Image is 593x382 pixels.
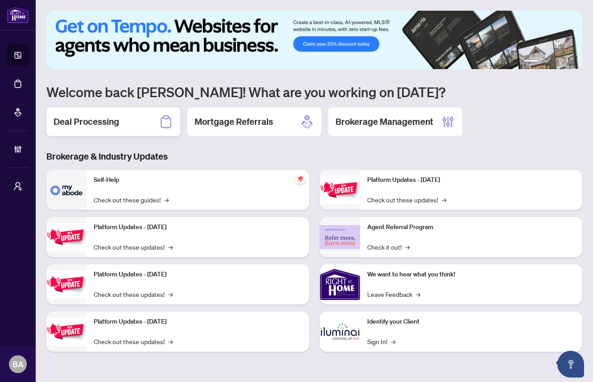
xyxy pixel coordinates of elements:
a: Check out these updates!→ [94,242,173,252]
h2: Deal Processing [54,115,119,128]
h2: Brokerage Management [336,115,433,128]
img: Platform Updates - July 21, 2025 [46,270,87,298]
img: logo [7,7,29,23]
h2: Mortgage Referrals [195,115,273,128]
img: Identify your Client [320,312,360,352]
h3: Brokerage & Industry Updates [46,150,582,163]
img: Agent Referral Program [320,225,360,250]
button: 1 [523,60,538,64]
span: pushpin [295,173,306,184]
a: Sign In!→ [367,337,395,346]
span: BA [12,358,24,370]
p: Platform Updates - [DATE] [94,222,302,232]
button: 6 [570,60,573,64]
span: user-switch [13,182,22,191]
img: Platform Updates - July 8, 2025 [46,317,87,345]
p: We want to hear what you think! [367,270,576,279]
button: 2 [541,60,545,64]
p: Identify your Client [367,317,576,327]
span: → [416,289,420,299]
p: Platform Updates - [DATE] [94,270,302,279]
img: Self-Help [46,170,87,210]
img: Slide 0 [46,11,582,69]
span: → [405,242,410,252]
h1: Welcome back [PERSON_NAME]! What are you working on [DATE]? [46,83,582,100]
p: Self-Help [94,175,302,185]
button: 4 [556,60,559,64]
img: Platform Updates - June 23, 2025 [320,176,360,204]
p: Agent Referral Program [367,222,576,232]
button: 5 [563,60,566,64]
span: → [168,337,173,346]
span: → [164,195,169,205]
span: → [168,289,173,299]
span: → [442,195,446,205]
img: Platform Updates - September 16, 2025 [46,223,87,251]
button: 3 [548,60,552,64]
a: Check it out!→ [367,242,410,252]
a: Check out these guides!→ [94,195,169,205]
span: → [391,337,395,346]
a: Leave Feedback→ [367,289,420,299]
img: We want to hear what you think! [320,264,360,304]
p: Platform Updates - [DATE] [367,175,576,185]
a: Check out these updates!→ [94,337,173,346]
a: Check out these updates!→ [367,195,446,205]
a: Check out these updates!→ [94,289,173,299]
span: → [168,242,173,252]
p: Platform Updates - [DATE] [94,317,302,327]
button: Open asap [557,351,584,378]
